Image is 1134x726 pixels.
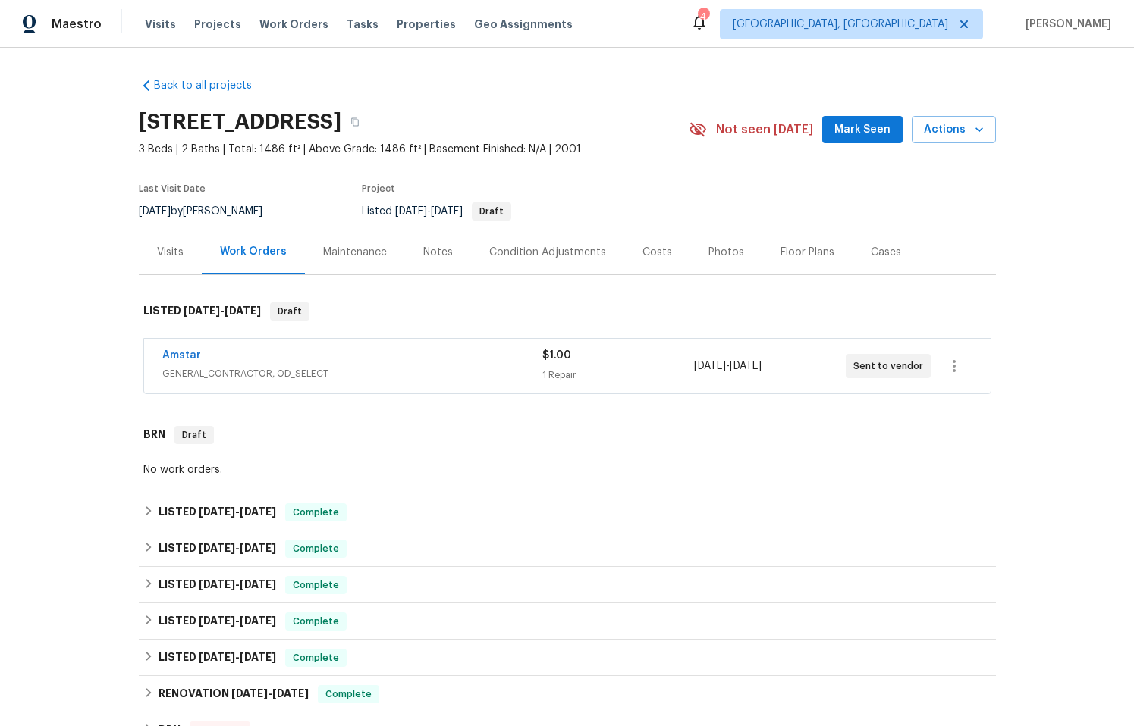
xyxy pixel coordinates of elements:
h6: LISTED [159,612,276,631]
span: Properties [397,17,456,32]
div: LISTED [DATE]-[DATE]Complete [139,640,996,676]
span: [PERSON_NAME] [1019,17,1111,32]
span: Visits [145,17,176,32]
div: BRN Draft [139,411,996,459]
a: Back to all projects [139,78,284,93]
a: Amstar [162,350,201,361]
span: [DATE] [240,506,276,517]
span: - [199,543,276,553]
span: [DATE] [240,652,276,662]
div: Condition Adjustments [489,245,606,260]
h2: [STREET_ADDRESS] [139,114,341,130]
span: Projects [194,17,241,32]
h6: LISTED [143,302,261,321]
div: by [PERSON_NAME] [139,202,281,221]
span: Actions [924,120,984,139]
div: LISTED [DATE]-[DATE]Complete [139,567,996,603]
div: Maintenance [323,245,387,260]
div: Floor Plans [781,245,834,260]
div: LISTED [DATE]-[DATE]Complete [139,530,996,567]
span: - [231,688,309,699]
span: Complete [287,541,345,556]
div: Photos [708,245,744,260]
span: - [199,615,276,626]
span: [DATE] [240,615,276,626]
span: [DATE] [184,305,220,316]
span: [DATE] [694,361,726,371]
span: [DATE] [240,543,276,553]
div: Cases [871,245,901,260]
button: Mark Seen [822,116,903,144]
span: Listed [362,206,511,217]
span: [DATE] [395,206,427,217]
span: GENERAL_CONTRACTOR, OD_SELECT [162,366,542,381]
div: Notes [423,245,453,260]
span: Last Visit Date [139,184,206,193]
h6: BRN [143,426,165,444]
span: [DATE] [225,305,261,316]
div: LISTED [DATE]-[DATE]Complete [139,494,996,530]
span: Maestro [52,17,102,32]
span: [DATE] [139,206,171,217]
button: Copy Address [341,108,369,136]
span: Complete [287,577,345,593]
div: Work Orders [220,244,287,259]
span: [DATE] [272,688,309,699]
span: Mark Seen [834,120,891,139]
div: LISTED [DATE]-[DATE]Draft [139,287,996,336]
span: Not seen [DATE] [716,122,813,137]
div: LISTED [DATE]-[DATE]Complete [139,603,996,640]
div: 4 [698,9,708,24]
h6: LISTED [159,649,276,667]
span: - [199,579,276,590]
span: Complete [287,614,345,629]
span: Geo Assignments [474,17,573,32]
span: - [184,305,261,316]
div: No work orders. [143,462,991,477]
span: Work Orders [259,17,328,32]
span: Draft [272,304,308,319]
span: Complete [287,650,345,665]
span: Draft [473,207,510,216]
span: Project [362,184,395,193]
span: - [199,652,276,662]
span: [DATE] [199,506,235,517]
span: [DATE] [431,206,463,217]
span: Tasks [347,19,379,30]
div: RENOVATION [DATE]-[DATE]Complete [139,676,996,712]
span: - [694,358,762,374]
span: [DATE] [199,543,235,553]
button: Actions [912,116,996,144]
span: [DATE] [199,615,235,626]
span: [DATE] [199,652,235,662]
span: Draft [176,427,212,443]
h6: LISTED [159,503,276,521]
div: Costs [642,245,672,260]
span: [DATE] [199,579,235,590]
h6: RENOVATION [159,685,309,703]
h6: LISTED [159,576,276,594]
span: - [395,206,463,217]
span: Complete [287,505,345,520]
h6: LISTED [159,540,276,558]
span: [DATE] [730,361,762,371]
span: [DATE] [240,579,276,590]
div: 1 Repair [542,368,694,383]
span: Complete [319,687,378,702]
div: Visits [157,245,184,260]
span: $1.00 [542,350,571,361]
span: Sent to vendor [853,358,929,374]
span: - [199,506,276,517]
span: 3 Beds | 2 Baths | Total: 1486 ft² | Above Grade: 1486 ft² | Basement Finished: N/A | 2001 [139,142,689,157]
span: [GEOGRAPHIC_DATA], [GEOGRAPHIC_DATA] [733,17,948,32]
span: [DATE] [231,688,268,699]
